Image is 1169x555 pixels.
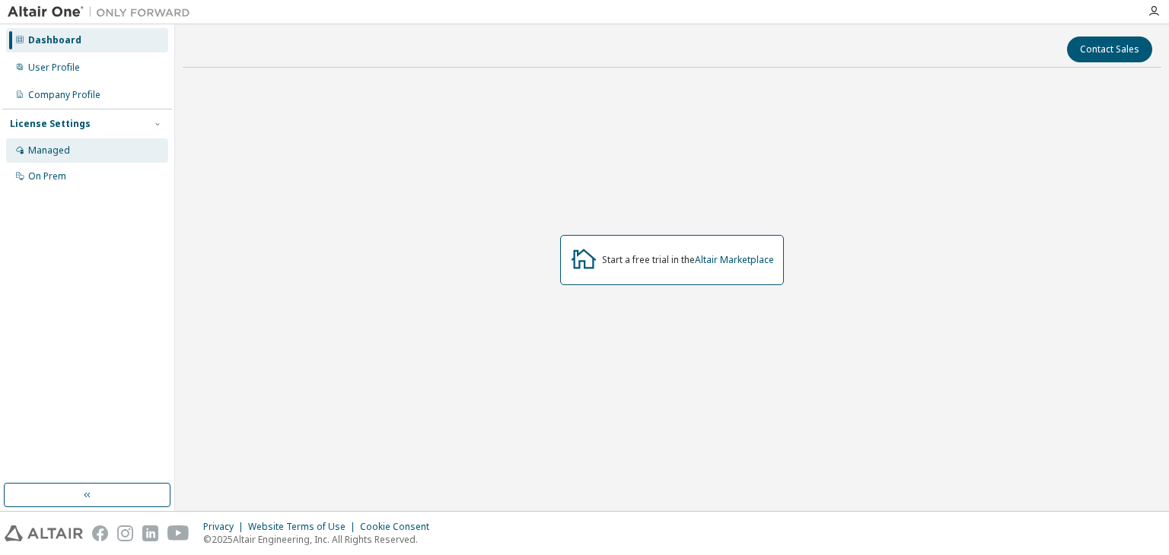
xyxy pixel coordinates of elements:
[360,521,438,533] div: Cookie Consent
[5,525,83,541] img: altair_logo.svg
[695,253,774,266] a: Altair Marketplace
[8,5,198,20] img: Altair One
[602,254,774,266] div: Start a free trial in the
[28,144,70,157] div: Managed
[142,525,158,541] img: linkedin.svg
[28,34,81,46] div: Dashboard
[10,118,91,130] div: License Settings
[203,521,248,533] div: Privacy
[1067,36,1152,62] button: Contact Sales
[92,525,108,541] img: facebook.svg
[203,533,438,546] p: © 2025 Altair Engineering, Inc. All Rights Reserved.
[248,521,360,533] div: Website Terms of Use
[28,89,100,101] div: Company Profile
[167,525,190,541] img: youtube.svg
[28,62,80,74] div: User Profile
[28,170,66,182] div: On Prem
[117,525,133,541] img: instagram.svg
